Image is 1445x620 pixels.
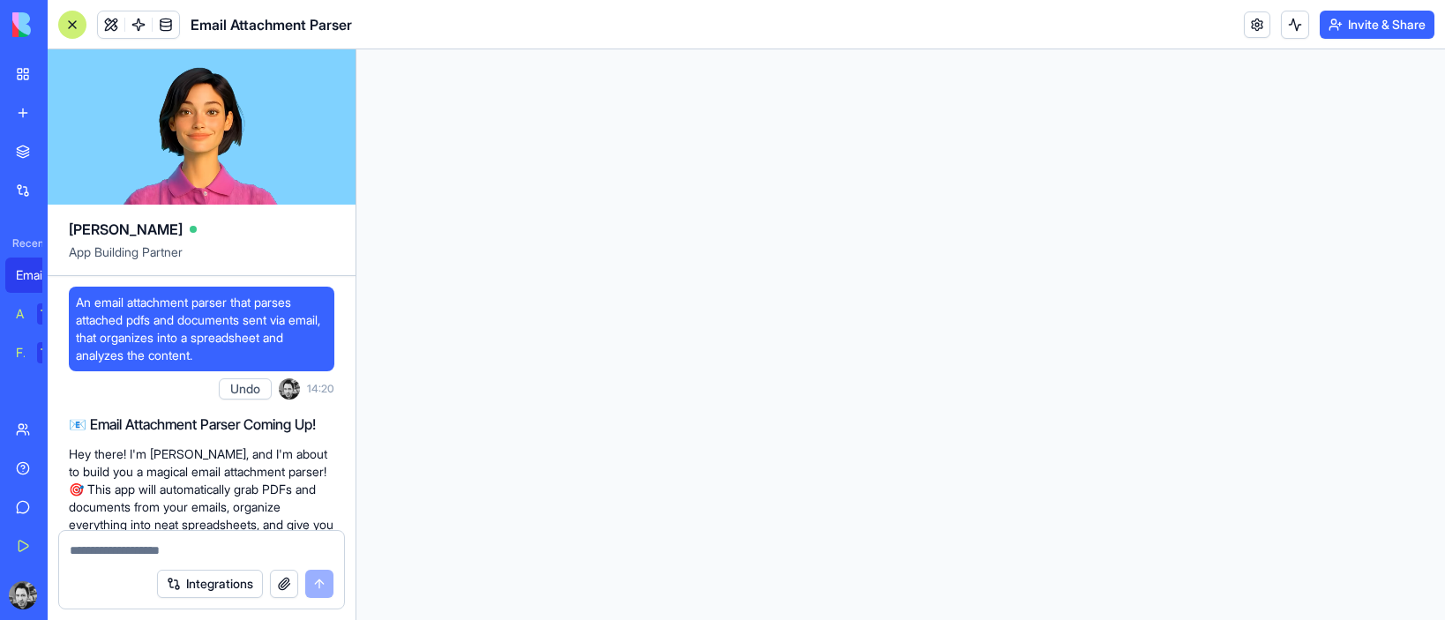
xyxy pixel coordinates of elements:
button: Integrations [157,570,263,598]
span: An email attachment parser that parses attached pdfs and documents sent via email, that organizes... [76,294,327,364]
button: Undo [219,378,272,400]
a: Email Attachment Parser [5,258,76,293]
div: Feedback Form [16,344,25,362]
span: 14:20 [307,382,334,396]
span: Recent [5,236,42,250]
a: Feedback FormTRY [5,335,76,370]
button: Invite & Share [1320,11,1434,39]
span: App Building Partner [69,243,334,275]
div: TRY [37,303,65,325]
h2: 📧 Email Attachment Parser Coming Up! [69,414,334,435]
div: Email Attachment Parser [16,266,65,284]
img: logo [12,12,122,37]
a: AI Logo GeneratorTRY [5,296,76,332]
img: ACg8ocJxnNiPvxjDDHeqYhtGOwgE5gVenV9rU5pDvdcTV6vaPD513mFLgw=s96-c [279,378,300,400]
span: [PERSON_NAME] [69,219,183,240]
img: ACg8ocJxnNiPvxjDDHeqYhtGOwgE5gVenV9rU5pDvdcTV6vaPD513mFLgw=s96-c [9,581,37,609]
span: Email Attachment Parser [191,14,352,35]
div: AI Logo Generator [16,305,25,323]
div: TRY [37,342,65,363]
p: Hey there! I'm [PERSON_NAME], and I'm about to build you a magical email attachment parser! 🎯 Thi... [69,445,334,551]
